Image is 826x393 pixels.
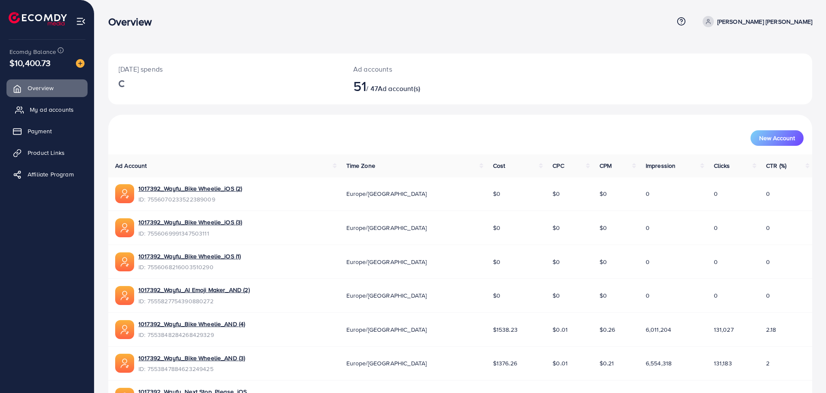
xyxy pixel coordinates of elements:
[353,78,509,94] h2: / 47
[28,148,65,157] span: Product Links
[9,47,56,56] span: Ecomdy Balance
[138,365,245,373] span: ID: 7553847884623249425
[346,223,427,232] span: Europe/[GEOGRAPHIC_DATA]
[353,64,509,74] p: Ad accounts
[789,354,820,387] iframe: Chat
[600,291,607,300] span: $0
[353,76,366,96] span: 51
[751,130,804,146] button: New Account
[346,161,375,170] span: Time Zone
[553,325,568,334] span: $0.01
[493,258,500,266] span: $0
[138,263,241,271] span: ID: 7556068216003510290
[766,359,769,368] span: 2
[766,291,770,300] span: 0
[600,161,612,170] span: CPM
[30,105,74,114] span: My ad accounts
[6,79,88,97] a: Overview
[115,286,134,305] img: ic-ads-acc.e4c84228.svg
[714,258,718,266] span: 0
[6,166,88,183] a: Affiliate Program
[600,325,616,334] span: $0.26
[646,189,650,198] span: 0
[9,57,51,69] span: $10,400.73
[115,184,134,203] img: ic-ads-acc.e4c84228.svg
[766,258,770,266] span: 0
[493,291,500,300] span: $0
[759,135,795,141] span: New Account
[346,359,427,368] span: Europe/[GEOGRAPHIC_DATA]
[138,330,245,339] span: ID: 7553848284268429329
[138,229,242,238] span: ID: 7556069991347503111
[138,297,250,305] span: ID: 7555827754390880272
[138,218,242,226] a: 1017392_Wayfu_Bike Wheelie_iOS (3)
[138,184,242,193] a: 1017392_Wayfu_Bike Wheelie_iOS (2)
[28,170,74,179] span: Affiliate Program
[714,161,730,170] span: Clicks
[28,127,52,135] span: Payment
[76,59,85,68] img: image
[115,252,134,271] img: ic-ads-acc.e4c84228.svg
[553,359,568,368] span: $0.01
[646,291,650,300] span: 0
[378,84,420,93] span: Ad account(s)
[138,286,250,294] a: 1017392_Wayfu_AI Emoji Maker_AND (2)
[766,161,786,170] span: CTR (%)
[346,291,427,300] span: Europe/[GEOGRAPHIC_DATA]
[600,359,614,368] span: $0.21
[6,144,88,161] a: Product Links
[766,189,770,198] span: 0
[553,223,560,232] span: $0
[119,64,333,74] p: [DATE] spends
[138,354,245,362] a: 1017392_Wayfu_Bike Wheelie_AND (3)
[766,325,776,334] span: 2.18
[493,359,517,368] span: $1376.26
[646,325,671,334] span: 6,011,204
[346,325,427,334] span: Europe/[GEOGRAPHIC_DATA]
[346,189,427,198] span: Europe/[GEOGRAPHIC_DATA]
[646,359,672,368] span: 6,554,318
[346,258,427,266] span: Europe/[GEOGRAPHIC_DATA]
[9,12,67,25] img: logo
[115,354,134,373] img: ic-ads-acc.e4c84228.svg
[28,84,53,92] span: Overview
[699,16,812,27] a: [PERSON_NAME] [PERSON_NAME]
[553,161,564,170] span: CPC
[138,320,245,328] a: 1017392_Wayfu_Bike Wheelie_AND (4)
[115,161,147,170] span: Ad Account
[600,258,607,266] span: $0
[138,252,241,261] a: 1017392_Wayfu_Bike Wheelie_iOS (1)
[717,16,812,27] p: [PERSON_NAME] [PERSON_NAME]
[600,223,607,232] span: $0
[493,189,500,198] span: $0
[6,101,88,118] a: My ad accounts
[108,16,159,28] h3: Overview
[714,189,718,198] span: 0
[6,123,88,140] a: Payment
[714,291,718,300] span: 0
[600,189,607,198] span: $0
[493,223,500,232] span: $0
[646,161,676,170] span: Impression
[646,258,650,266] span: 0
[646,223,650,232] span: 0
[115,218,134,237] img: ic-ads-acc.e4c84228.svg
[493,325,518,334] span: $1538.23
[766,223,770,232] span: 0
[115,320,134,339] img: ic-ads-acc.e4c84228.svg
[76,16,86,26] img: menu
[553,258,560,266] span: $0
[714,359,732,368] span: 131,183
[714,223,718,232] span: 0
[493,161,506,170] span: Cost
[138,195,242,204] span: ID: 7556070233522389009
[553,189,560,198] span: $0
[553,291,560,300] span: $0
[714,325,734,334] span: 131,027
